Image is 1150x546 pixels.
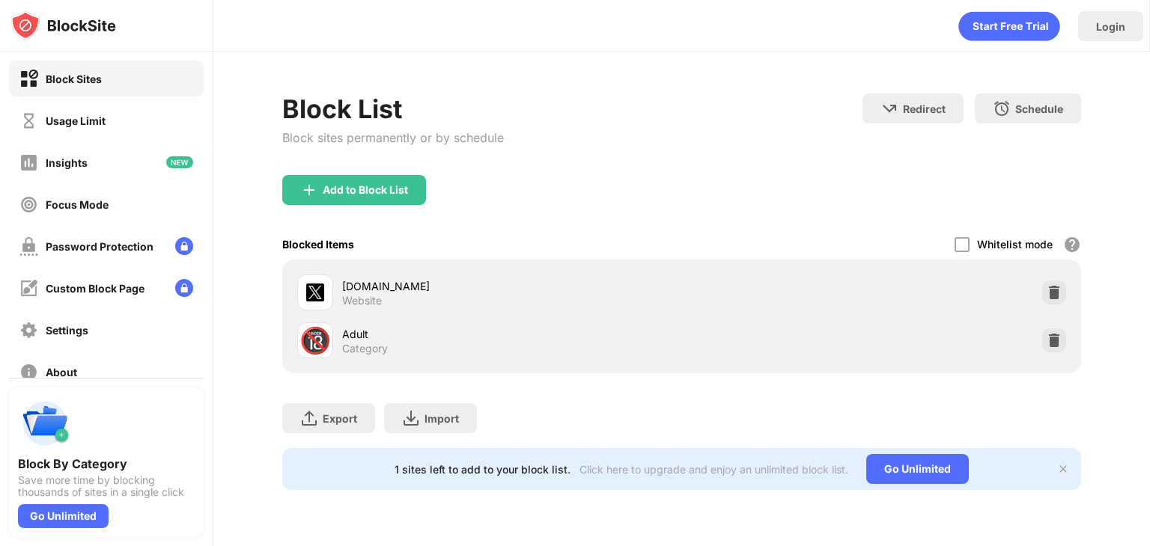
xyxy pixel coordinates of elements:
[1057,463,1069,475] img: x-button.svg
[19,363,38,381] img: about-off.svg
[306,283,324,301] img: favicons
[175,279,193,297] img: lock-menu.svg
[1096,20,1125,33] div: Login
[342,278,681,294] div: [DOMAIN_NAME]
[175,237,193,255] img: lock-menu.svg
[18,504,109,528] div: Go Unlimited
[46,73,102,85] div: Block Sites
[18,456,195,471] div: Block By Category
[903,102,946,115] div: Redirect
[46,240,153,253] div: Password Protection
[579,463,848,476] div: Click here to upgrade and enjoy an unlimited block list.
[958,11,1060,41] div: animation
[866,454,969,484] div: Go Unlimited
[282,130,504,145] div: Block sites permanently or by schedule
[18,396,72,450] img: push-categories.svg
[342,294,382,307] div: Website
[19,279,38,298] img: customize-block-page-off.svg
[46,366,77,378] div: About
[19,70,38,88] img: block-on.svg
[10,10,116,40] img: logo-blocksite.svg
[425,412,459,425] div: Import
[977,238,1053,251] div: Whitelist mode
[19,237,38,256] img: password-protection-off.svg
[342,342,388,355] div: Category
[323,412,357,425] div: Export
[395,463,571,476] div: 1 sites left to add to your block list.
[46,198,109,211] div: Focus Mode
[19,321,38,340] img: settings-off.svg
[166,156,193,168] img: new-icon.svg
[19,111,38,130] img: time-usage-off.svg
[46,324,88,337] div: Settings
[19,153,38,172] img: insights-off.svg
[46,156,88,169] div: Insights
[18,474,195,498] div: Save more time by blocking thousands of sites in a single click
[342,326,681,342] div: Adult
[299,325,331,356] div: 🔞
[46,282,144,295] div: Custom Block Page
[282,93,504,124] div: Block List
[46,114,106,127] div: Usage Limit
[1015,102,1063,115] div: Schedule
[19,195,38,214] img: focus-off.svg
[282,238,354,251] div: Blocked Items
[323,184,408,196] div: Add to Block List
